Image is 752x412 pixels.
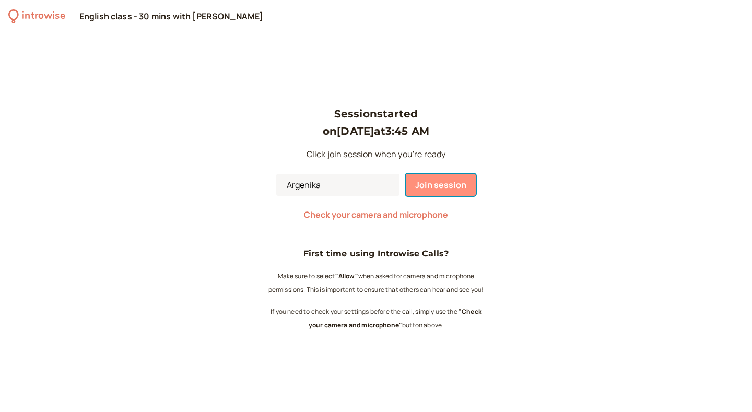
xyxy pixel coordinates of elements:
[309,307,481,329] b: "Check your camera and microphone"
[79,11,264,22] div: English class - 30 mins with [PERSON_NAME]
[276,105,476,139] h3: Session started on [DATE] at 3:45 AM
[304,209,448,220] span: Check your camera and microphone
[266,247,486,261] h4: First time using Introwise Calls?
[268,272,484,294] small: Make sure to select when asked for camera and microphone permissions. This is important to ensure...
[415,179,466,191] span: Join session
[271,307,481,329] small: If you need to check your settings before the call, simply use the button above.
[304,210,448,219] button: Check your camera and microphone
[406,174,476,196] button: Join session
[276,174,399,196] input: Your Name
[22,8,65,25] div: introwise
[276,148,476,161] p: Click join session when you're ready
[335,272,358,280] b: "Allow"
